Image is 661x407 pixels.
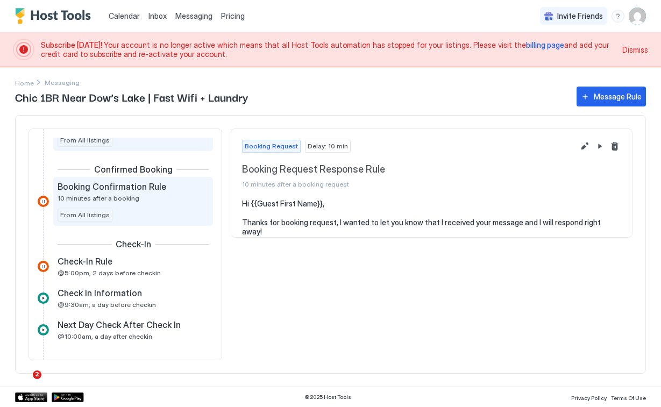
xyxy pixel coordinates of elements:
a: Messaging [175,10,212,22]
button: Message Rule [577,87,646,106]
span: Delay: 10 min [308,141,348,151]
span: Breadcrumb [45,78,80,87]
span: Check-In Rule [58,256,112,267]
a: Calendar [109,10,140,22]
a: Home [15,77,34,88]
span: 10 minutes after a booking request [242,180,574,188]
span: Calendar [109,11,140,20]
span: Check-In [116,239,151,249]
a: Terms Of Use [611,391,646,403]
button: Edit message rule [578,140,591,153]
a: App Store [15,392,47,402]
span: Messaging [175,11,212,20]
span: @9:30am, a day before checkin [58,301,156,309]
span: Pricing [221,11,245,21]
span: Home [15,79,34,87]
span: From All listings [60,210,110,220]
span: Subscribe [DATE]! [41,40,104,49]
div: menu [612,10,624,23]
span: 10 minutes after a booking [58,194,139,202]
button: Pause Message Rule [593,140,606,153]
div: User profile [629,8,646,25]
span: Check In Information [58,288,142,298]
span: @10:00am, a day after checkin [58,332,152,340]
span: Privacy Policy [571,395,607,401]
span: From All listings [60,135,110,145]
span: Confirmed Booking [94,164,173,175]
span: © 2025 Host Tools [304,394,351,401]
span: Booking Request [245,141,298,151]
div: Dismiss [622,44,648,55]
span: Booking Confirmation Rule [58,181,166,192]
a: billing page [526,40,564,49]
span: 2 [33,370,41,379]
span: Next Day Check After Check In [58,319,181,330]
span: @5:00pm, 2 days before checkin [58,269,161,277]
iframe: Intercom live chat [11,370,37,396]
span: Terms Of Use [611,395,646,401]
span: Invite Friends [557,11,603,21]
span: Inbox [148,11,167,20]
a: Inbox [148,10,167,22]
a: Google Play Store [52,392,84,402]
div: Message Rule [594,91,642,102]
pre: Hi {{Guest First Name}}, Thanks for booking request, I wanted to let you know that I received you... [242,199,621,237]
div: Breadcrumb [15,77,34,88]
a: Host Tools Logo [15,8,96,24]
span: Chic 1BR Near Dow’s Lake | Fast Wifi + Laundry [15,89,566,105]
span: Booking Request Response Rule [242,163,574,176]
button: Delete message rule [608,140,621,153]
a: Privacy Policy [571,391,607,403]
span: Your account is no longer active which means that all Host Tools automation has stopped for your ... [41,40,616,59]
